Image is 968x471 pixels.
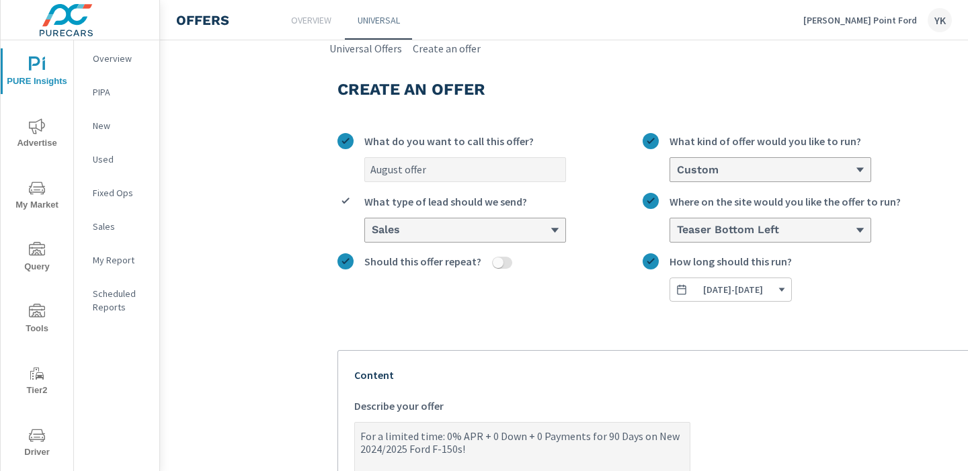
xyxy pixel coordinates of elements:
[329,40,402,56] a: Universal Offers
[670,277,792,302] button: How long should this run?
[677,223,779,237] h6: Teaser Bottom Left
[5,427,69,460] span: Driver
[74,82,159,102] div: PIPA
[670,133,861,149] span: What kind of offer would you like to run?
[74,48,159,69] div: Overview
[5,56,69,89] span: PURE Insights
[670,194,901,210] span: Where on the site would you like the offer to run?
[74,216,159,237] div: Sales
[803,14,917,26] p: [PERSON_NAME] Point Ford
[74,250,159,270] div: My Report
[493,257,503,269] button: Should this offer repeat?
[364,253,481,269] span: Should this offer repeat?
[74,116,159,136] div: New
[176,12,229,28] h4: Offers
[74,183,159,203] div: Fixed Ops
[74,149,159,169] div: Used
[365,158,565,181] input: What do you want to call this offer?
[93,253,149,267] p: My Report
[5,304,69,337] span: Tools
[74,284,159,317] div: Scheduled Reports
[5,366,69,398] span: Tier2
[93,220,149,233] p: Sales
[676,224,677,237] input: Where on the site would you like the offer to run?
[354,367,961,383] p: Content
[93,287,149,314] p: Scheduled Reports
[93,186,149,200] p: Fixed Ops
[337,78,485,101] h3: Create an offer
[370,224,372,237] input: What type of lead should we send?
[358,13,400,27] p: Universal
[93,85,149,99] p: PIPA
[928,8,952,32] div: YK
[5,242,69,275] span: Query
[93,119,149,132] p: New
[364,133,534,149] span: What do you want to call this offer?
[93,153,149,166] p: Used
[93,52,149,65] p: Overview
[5,118,69,151] span: Advertise
[703,284,763,296] span: [DATE] - [DATE]
[677,163,719,177] h6: Custom
[364,194,527,210] span: What type of lead should we send?
[5,180,69,213] span: My Market
[413,40,481,56] a: Create an offer
[291,13,331,27] p: Overview
[372,223,400,237] h6: Sales
[354,398,444,414] span: Describe your offer
[670,253,792,269] span: How long should this run?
